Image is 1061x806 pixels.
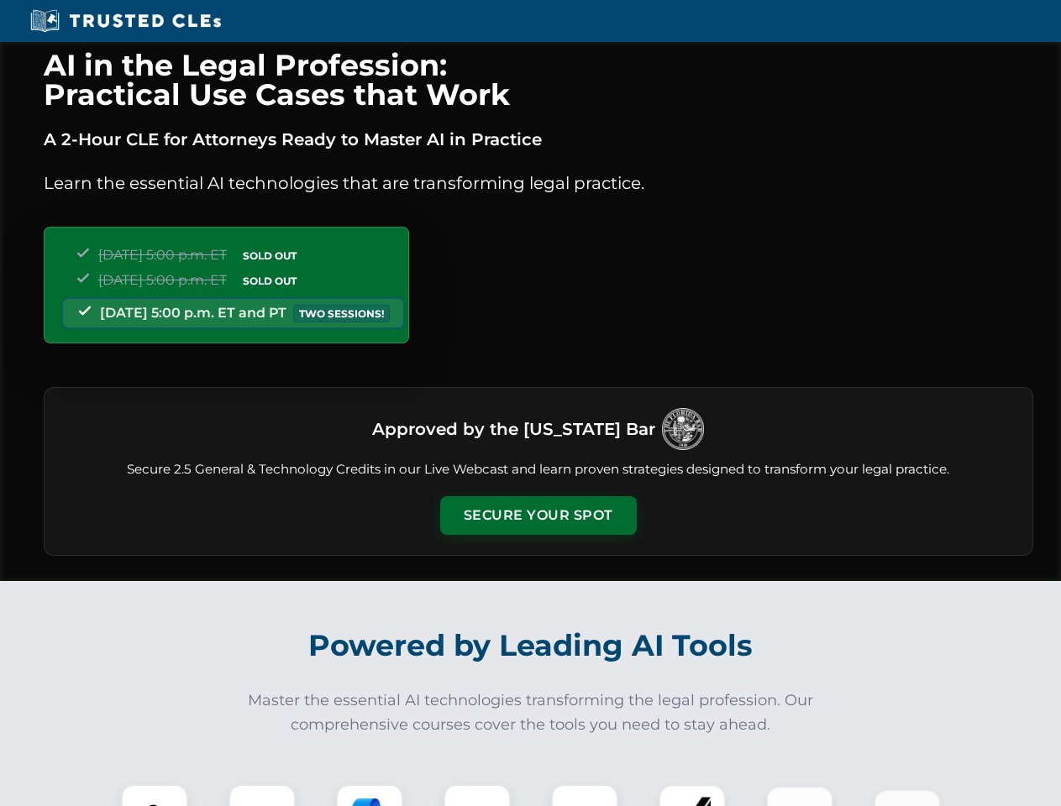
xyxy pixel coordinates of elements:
button: Secure Your Spot [440,496,637,535]
span: SOLD OUT [237,272,302,290]
h3: Approved by the [US_STATE] Bar [372,414,655,444]
p: A 2-Hour CLE for Attorneys Ready to Master AI in Practice [44,126,1033,153]
p: Secure 2.5 General & Technology Credits in our Live Webcast and learn proven strategies designed ... [65,460,1012,479]
img: Logo [662,408,704,450]
span: [DATE] 5:00 p.m. ET [98,272,227,288]
p: Master the essential AI technologies transforming the legal profession. Our comprehensive courses... [237,688,825,737]
span: [DATE] 5:00 p.m. ET [98,247,227,263]
h1: AI in the Legal Profession: Practical Use Cases that Work [44,50,1033,109]
p: Learn the essential AI technologies that are transforming legal practice. [44,170,1033,196]
img: Trusted CLEs [25,8,226,34]
h2: Powered by Leading AI Tools [66,616,996,675]
span: SOLD OUT [237,247,302,264]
